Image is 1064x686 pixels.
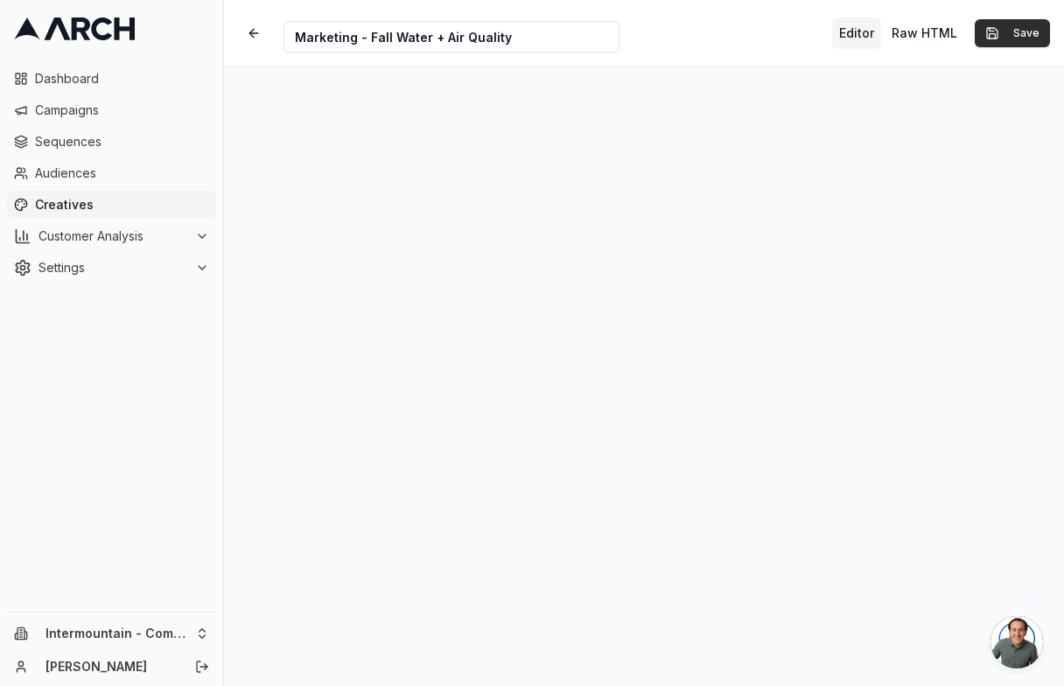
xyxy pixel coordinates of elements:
a: Campaigns [7,96,216,124]
button: Customer Analysis [7,222,216,250]
button: Save [975,19,1050,47]
a: Audiences [7,159,216,187]
span: Sequences [35,133,209,150]
button: Toggle custom HTML [885,17,964,49]
span: Customer Analysis [38,227,188,245]
div: Open chat [990,616,1043,668]
span: Dashboard [35,70,209,87]
a: Sequences [7,128,216,156]
button: Settings [7,254,216,282]
a: Dashboard [7,65,216,93]
span: Intermountain - Comfort Solutions [45,626,188,641]
span: Settings [38,259,188,276]
span: Audiences [35,164,209,182]
button: Toggle editor [832,17,881,49]
a: [PERSON_NAME] [45,658,176,675]
a: Creatives [7,191,216,219]
span: Creatives [35,196,209,213]
button: Intermountain - Comfort Solutions [7,619,216,647]
input: Internal Creative Name [283,21,619,52]
button: Log out [190,654,214,679]
span: Campaigns [35,101,209,119]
